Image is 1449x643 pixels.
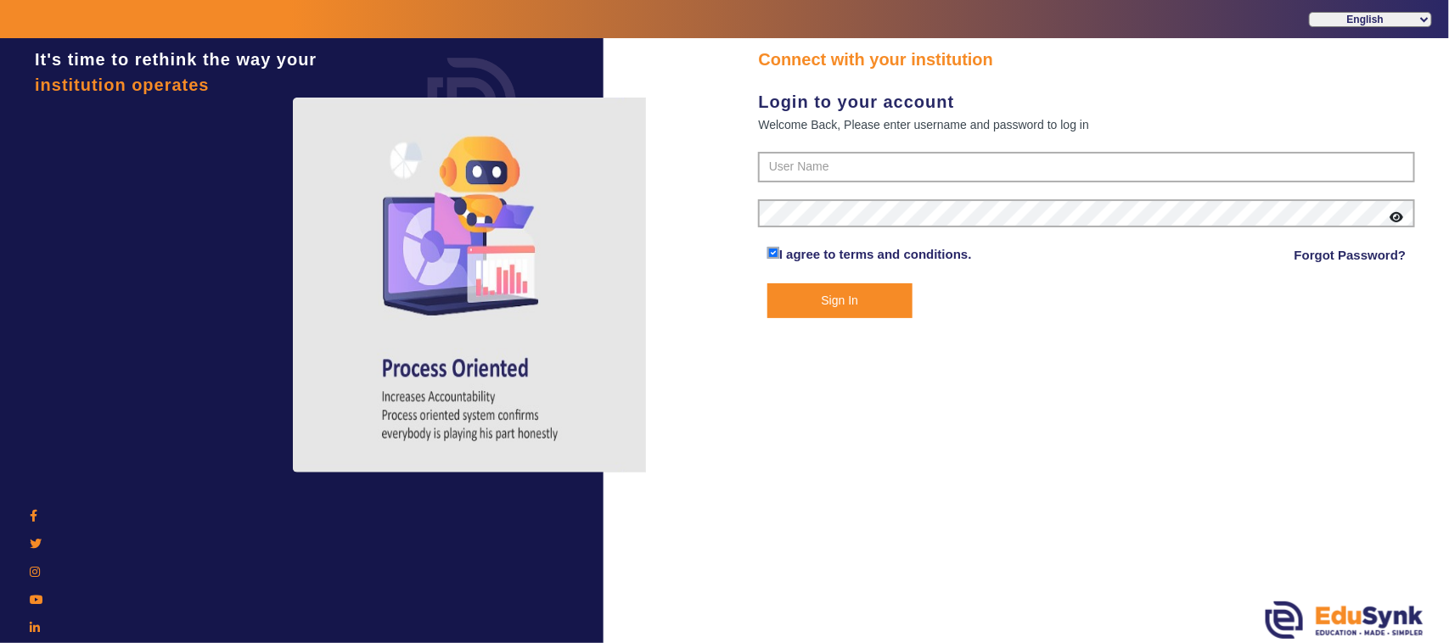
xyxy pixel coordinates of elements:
[35,75,210,94] span: institution operates
[408,38,536,165] img: login.png
[1266,601,1424,639] img: edusynk.png
[767,283,913,318] button: Sign In
[293,98,649,472] img: login4.png
[758,152,1415,182] input: User Name
[758,89,1415,115] div: Login to your account
[758,115,1415,135] div: Welcome Back, Please enter username and password to log in
[35,50,317,69] span: It's time to rethink the way your
[779,247,972,261] a: I agree to terms and conditions.
[758,47,1415,72] div: Connect with your institution
[1295,245,1407,266] a: Forgot Password?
